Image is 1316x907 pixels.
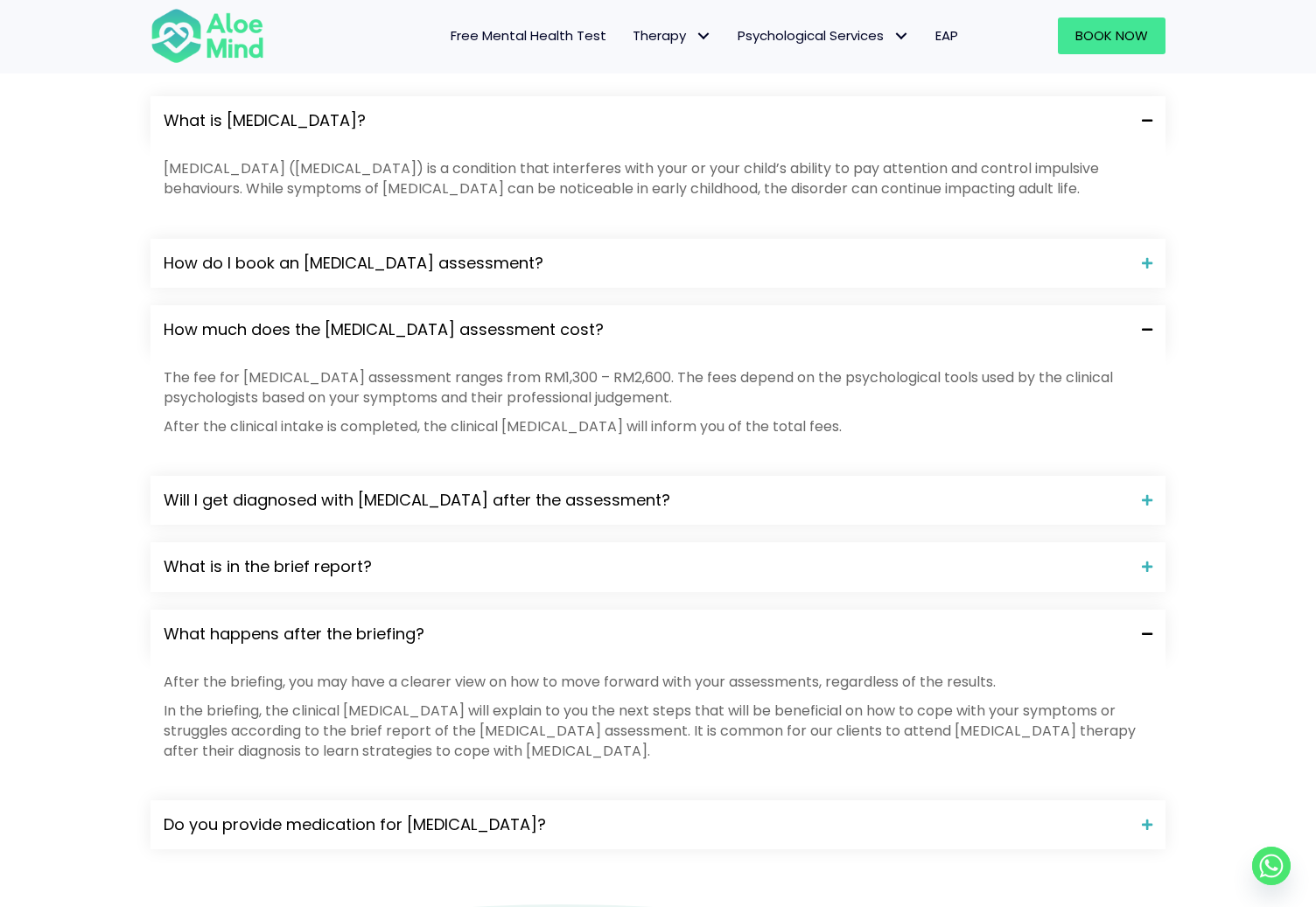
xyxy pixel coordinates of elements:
[451,26,606,45] span: Free Mental Health Test
[619,17,724,54] a: TherapyTherapy: submenu
[935,26,958,45] span: EAP
[164,416,1152,436] p: After the clinical intake is completed, the clinical [MEDICAL_DATA] will inform you of the total ...
[164,555,1129,578] span: What is in the brief report?
[150,7,264,65] img: Aloe mind Logo
[724,17,922,54] a: Psychological ServicesPsychological Services: submenu
[164,489,1129,512] span: Will I get diagnosed with [MEDICAL_DATA] after the assessment?
[287,17,971,54] nav: Menu
[437,17,619,54] a: Free Mental Health Test
[164,367,1152,408] p: The fee for [MEDICAL_DATA] assessment ranges from RM1,300 – RM2,600. The fees depend on the psych...
[164,158,1152,199] p: [MEDICAL_DATA] ([MEDICAL_DATA]) is a condition that interferes with your or your child’s ability ...
[1058,17,1165,54] a: Book Now
[164,701,1152,762] p: In the briefing, the clinical [MEDICAL_DATA] will explain to you the next steps that will be bene...
[164,109,1129,132] span: What is [MEDICAL_DATA]?
[164,623,1129,645] span: What happens after the briefing?
[690,24,716,49] span: Therapy: submenu
[164,318,1129,341] span: How much does the [MEDICAL_DATA] assessment cost?
[922,17,971,54] a: EAP
[164,813,1129,836] span: Do you provide medication for [MEDICAL_DATA]?
[164,252,1129,275] span: How do I book an [MEDICAL_DATA] assessment?
[1252,847,1291,885] a: Whatsapp
[1075,26,1148,45] span: Book Now
[738,26,909,45] span: Psychological Services
[633,26,711,45] span: Therapy
[164,672,1152,692] p: After the briefing, you may have a clearer view on how to move forward with your assessments, reg...
[888,24,913,49] span: Psychological Services: submenu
